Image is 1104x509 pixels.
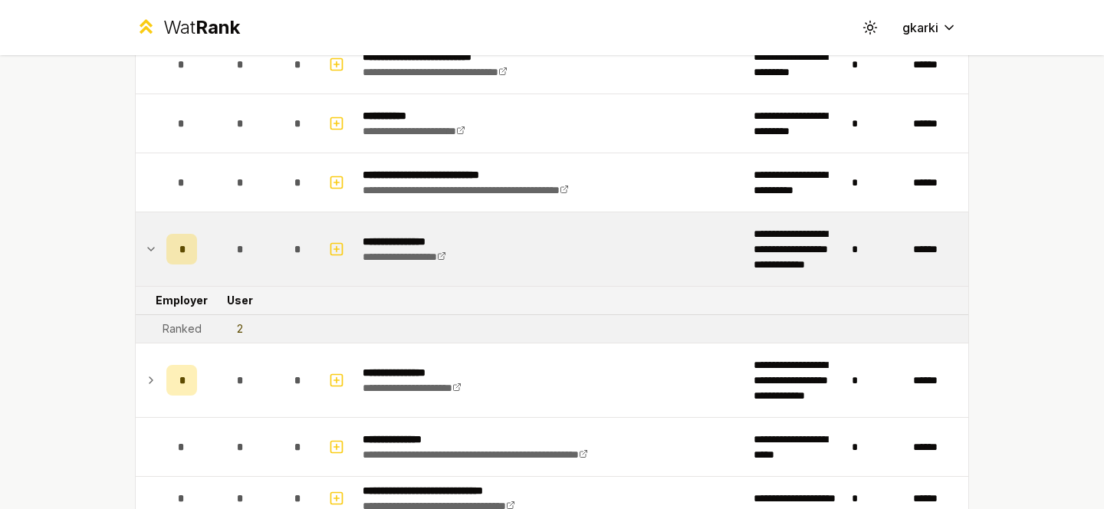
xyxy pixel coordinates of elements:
[135,15,240,40] a: WatRank
[203,287,277,314] td: User
[160,287,203,314] td: Employer
[890,14,969,41] button: gkarki
[237,321,243,337] div: 2
[902,18,938,37] span: gkarki
[163,15,240,40] div: Wat
[163,321,202,337] div: Ranked
[195,16,240,38] span: Rank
